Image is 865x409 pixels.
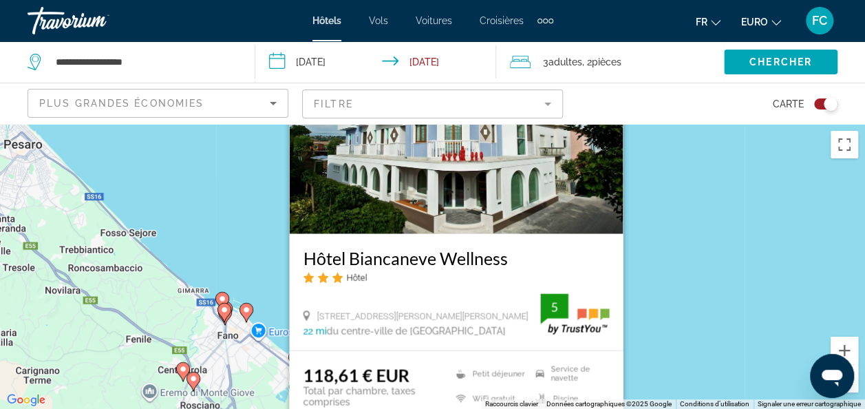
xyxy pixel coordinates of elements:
[303,326,326,337] span: 22 mi
[39,98,204,109] span: Plus grandes économies
[317,311,528,322] span: [STREET_ADDRESS][PERSON_NAME][PERSON_NAME]
[480,15,524,26] a: Croisières
[741,17,768,28] span: EURO
[302,89,563,119] button: Filtre
[592,56,621,67] span: pièces
[485,399,538,409] button: Raccourcis clavier
[472,370,524,379] font: Petit déjeuner
[724,50,837,74] button: Chercher
[540,294,609,335] img: trustyou-badge.svg
[472,395,515,403] font: WiFi gratuit
[303,272,609,284] div: Hôtel 3 étoiles
[416,15,452,26] a: Voitures
[3,391,49,409] img: Google (en anglais)
[537,10,553,32] button: Éléments de navigation supplémentaires
[312,15,341,26] a: Hôtels
[540,299,568,315] div: 5
[696,12,720,32] button: Changer la langue
[741,12,781,32] button: Changer de devise
[812,14,827,28] span: FC
[802,6,837,35] button: Menu utilisateur
[496,41,724,83] button: Voyageurs : 3 adultes, 0 enfants
[326,326,505,337] span: du centre-ville de [GEOGRAPHIC_DATA]
[831,337,858,364] button: Zoom avant
[346,273,367,283] span: Hôtel
[552,395,577,403] font: Piscine
[810,354,854,398] iframe: Bouton de lancement de la fenêtre de messagerie
[831,131,858,158] button: Passer en plein écran
[39,95,277,112] mat-select: Trier par
[548,56,582,67] span: Adultes
[3,391,49,409] a: Ouvrir cette zone dans Google Maps (dans une nouvelle fenêtre)
[696,17,707,28] span: Fr
[543,56,548,67] font: 3
[680,400,749,408] a: Conditions d’utilisation (s’ouvre dans un nouvel onglet)
[758,400,861,408] a: Signaler une erreur cartographique
[773,94,804,114] span: Carte
[28,3,165,39] a: Travorium
[749,56,812,67] span: Chercher
[804,98,837,110] button: Basculer la carte
[255,41,497,83] button: Date d’arrivée : 29 sept. 2025 Date de départ : 30 sept. 2025
[582,56,592,67] font: , 2
[303,365,409,386] ins: 118,61 € EUR
[369,15,388,26] a: Vols
[546,400,672,408] span: Données cartographiques ©2025 Google
[303,248,609,269] a: Hôtel Biancaneve Wellness
[551,365,609,383] font: Service de navette
[303,386,438,408] p: Total par chambre, taxes comprises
